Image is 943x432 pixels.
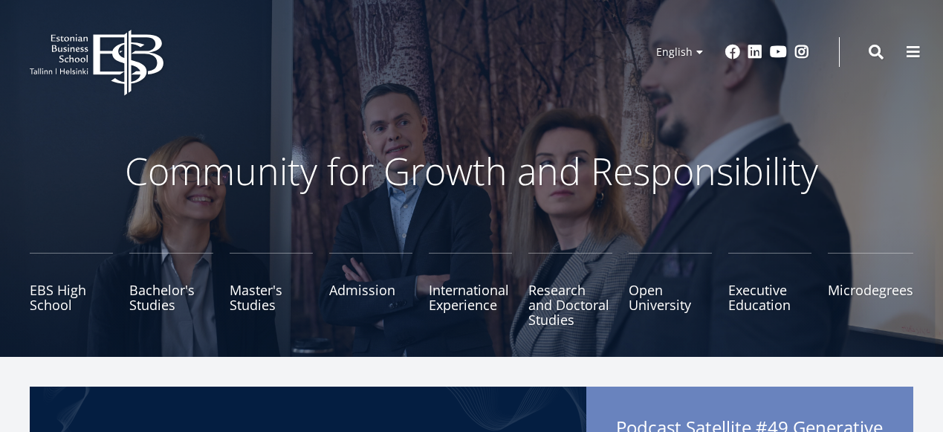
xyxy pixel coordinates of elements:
a: Admission [329,253,412,327]
a: Master's Studies [230,253,313,327]
a: Executive Education [728,253,811,327]
p: Community for Growth and Responsibility [78,149,866,193]
a: Microdegrees [828,253,913,327]
a: Linkedin [748,45,762,59]
a: International Experience [429,253,512,327]
a: Bachelor's Studies [129,253,213,327]
a: Facebook [725,45,740,59]
a: Research and Doctoral Studies [528,253,612,327]
a: EBS High School [30,253,113,327]
a: Youtube [770,45,787,59]
a: Open University [629,253,712,327]
a: Instagram [794,45,809,59]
